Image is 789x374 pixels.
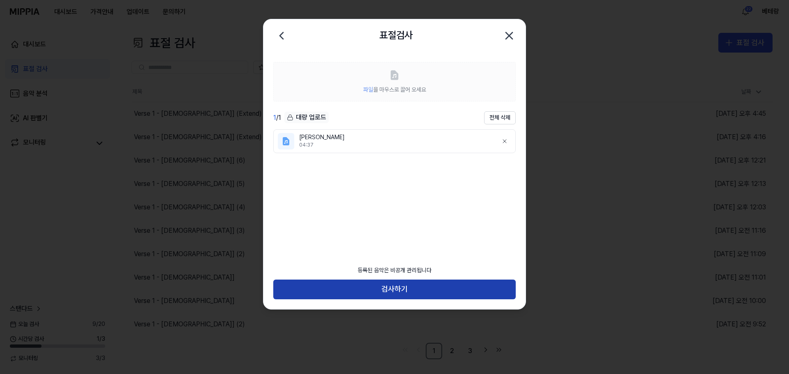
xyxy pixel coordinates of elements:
button: 검사하기 [273,280,516,299]
span: 파일 [363,86,373,93]
button: 대량 업로드 [284,112,329,124]
div: 대량 업로드 [284,112,329,123]
span: 을 마우스로 끌어 오세요 [363,86,426,93]
button: 전체 삭제 [484,111,516,124]
div: / 1 [273,113,281,123]
span: 1 [273,114,276,122]
h2: 표절검사 [379,28,413,43]
div: 04:37 [299,142,491,149]
div: 등록된 음악은 비공개 관리됩니다 [353,262,436,280]
div: [PERSON_NAME] [299,133,491,142]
